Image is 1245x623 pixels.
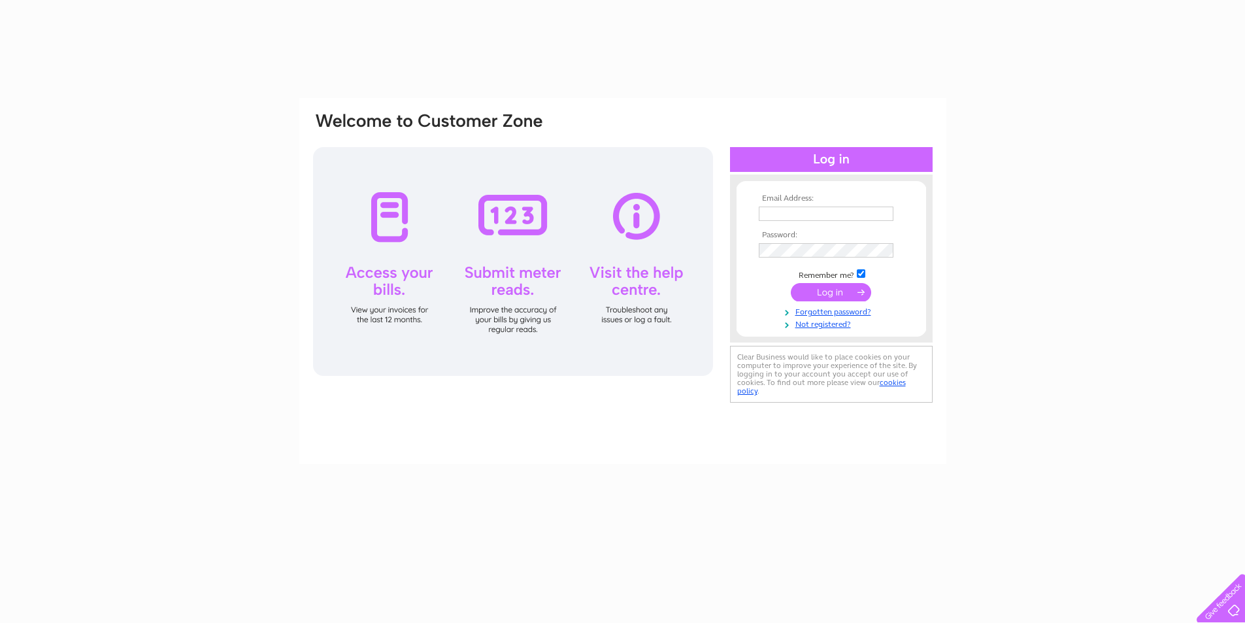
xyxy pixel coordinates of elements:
[755,194,907,203] th: Email Address:
[755,267,907,280] td: Remember me?
[755,231,907,240] th: Password:
[791,283,871,301] input: Submit
[759,317,907,329] a: Not registered?
[730,346,933,403] div: Clear Business would like to place cookies on your computer to improve your experience of the sit...
[737,378,906,396] a: cookies policy
[759,305,907,317] a: Forgotten password?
